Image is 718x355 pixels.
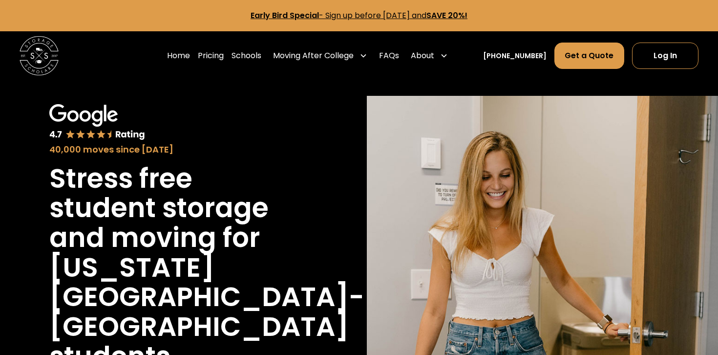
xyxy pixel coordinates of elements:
[269,42,371,69] div: Moving After College
[483,51,547,61] a: [PHONE_NUMBER]
[49,104,146,141] img: Google 4.7 star rating
[49,164,302,253] h1: Stress free student storage and moving for
[49,253,364,342] h1: [US_STATE][GEOGRAPHIC_DATA]-[GEOGRAPHIC_DATA]
[379,42,399,69] a: FAQs
[554,43,624,69] a: Get a Quote
[426,10,467,21] strong: SAVE 20%!
[167,42,190,69] a: Home
[411,50,434,62] div: About
[49,143,302,156] div: 40,000 moves since [DATE]
[20,36,59,75] img: Storage Scholars main logo
[198,42,224,69] a: Pricing
[232,42,261,69] a: Schools
[273,50,354,62] div: Moving After College
[407,42,452,69] div: About
[632,43,698,69] a: Log In
[251,10,319,21] strong: Early Bird Special
[251,10,467,21] a: Early Bird Special- Sign up before [DATE] andSAVE 20%!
